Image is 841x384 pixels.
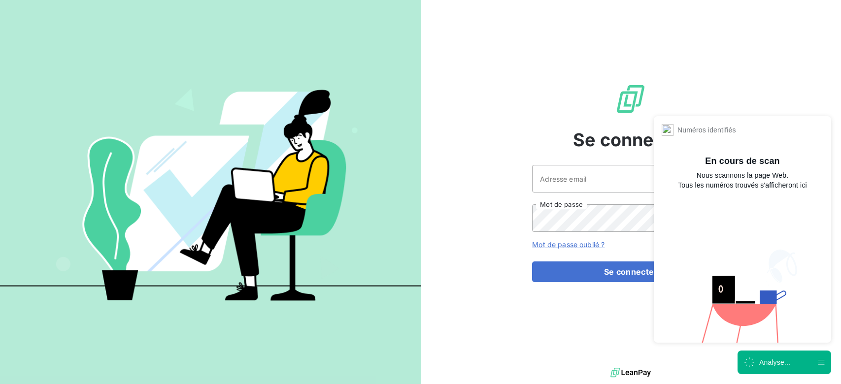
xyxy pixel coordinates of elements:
[532,240,605,249] a: Mot de passe oublié ?
[615,83,646,115] img: Logo LeanPay
[532,165,729,192] input: placeholder
[573,127,688,153] span: Se connecter
[532,261,729,282] button: Se connecter
[610,365,651,380] img: logo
